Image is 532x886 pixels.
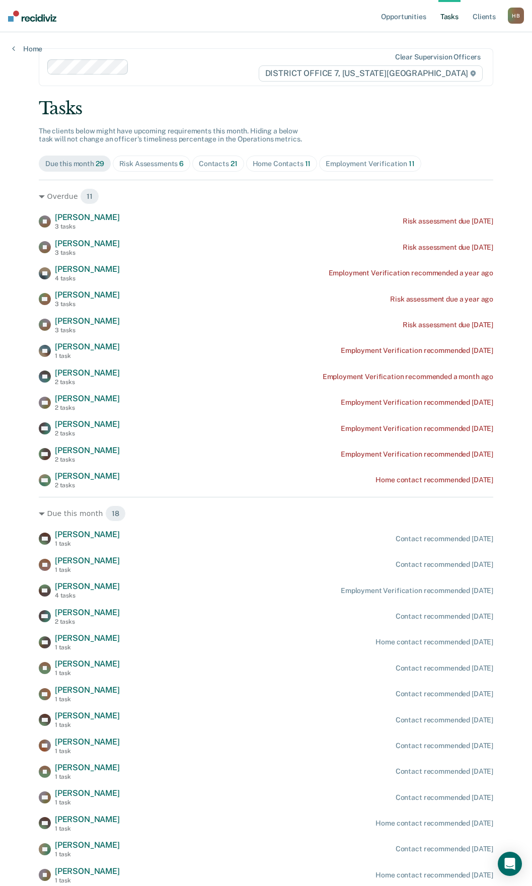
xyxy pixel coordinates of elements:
[55,540,120,547] div: 1 task
[498,852,522,876] div: Open Intercom Messenger
[55,696,120,703] div: 1 task
[55,327,120,334] div: 3 tasks
[55,482,120,489] div: 2 tasks
[105,505,126,522] span: 18
[55,446,120,455] span: [PERSON_NAME]
[55,352,120,359] div: 1 task
[396,690,493,698] div: Contact recommended [DATE]
[55,608,120,617] span: [PERSON_NAME]
[403,321,493,329] div: Risk assessment due [DATE]
[55,748,120,755] div: 1 task
[390,295,493,304] div: Risk assessment due a year ago
[55,394,120,403] span: [PERSON_NAME]
[508,8,524,24] button: HB
[341,450,493,459] div: Employment Verification recommended [DATE]
[55,659,120,669] span: [PERSON_NAME]
[55,711,120,720] span: [PERSON_NAME]
[55,556,120,565] span: [PERSON_NAME]
[55,275,120,282] div: 4 tasks
[96,160,104,168] span: 29
[395,53,481,61] div: Clear supervision officers
[253,160,311,168] div: Home Contacts
[199,160,238,168] div: Contacts
[55,763,120,772] span: [PERSON_NAME]
[39,505,493,522] div: Due this month 18
[396,716,493,724] div: Contact recommended [DATE]
[55,368,120,378] span: [PERSON_NAME]
[341,398,493,407] div: Employment Verification recommended [DATE]
[55,644,120,651] div: 1 task
[55,249,120,256] div: 3 tasks
[55,840,120,850] span: [PERSON_NAME]
[55,633,120,643] span: [PERSON_NAME]
[55,566,120,573] div: 1 task
[341,346,493,355] div: Employment Verification recommended [DATE]
[259,65,483,82] span: DISTRICT OFFICE 7, [US_STATE][GEOGRAPHIC_DATA]
[55,618,120,625] div: 2 tasks
[8,11,56,22] img: Recidiviz
[508,8,524,24] div: H B
[45,160,104,168] div: Due this month
[119,160,184,168] div: Risk Assessments
[396,560,493,569] div: Contact recommended [DATE]
[55,264,120,274] span: [PERSON_NAME]
[55,581,120,591] span: [PERSON_NAME]
[39,188,493,204] div: Overdue 11
[55,456,120,463] div: 2 tasks
[375,871,493,879] div: Home contact recommended [DATE]
[55,737,120,747] span: [PERSON_NAME]
[55,404,120,411] div: 2 tasks
[396,612,493,621] div: Contact recommended [DATE]
[305,160,311,168] span: 11
[55,430,120,437] div: 2 tasks
[55,866,120,876] span: [PERSON_NAME]
[55,419,120,429] span: [PERSON_NAME]
[375,638,493,646] div: Home contact recommended [DATE]
[55,316,120,326] span: [PERSON_NAME]
[55,239,120,248] span: [PERSON_NAME]
[396,742,493,750] div: Contact recommended [DATE]
[55,815,120,824] span: [PERSON_NAME]
[55,670,120,677] div: 1 task
[375,476,493,484] div: Home contact recommended [DATE]
[403,217,493,226] div: Risk assessment due [DATE]
[55,721,120,728] div: 1 task
[396,845,493,853] div: Contact recommended [DATE]
[179,160,184,168] span: 6
[55,773,120,780] div: 1 task
[55,799,120,806] div: 1 task
[55,592,120,599] div: 4 tasks
[396,664,493,673] div: Contact recommended [DATE]
[396,793,493,802] div: Contact recommended [DATE]
[55,788,120,798] span: [PERSON_NAME]
[55,877,120,884] div: 1 task
[396,535,493,543] div: Contact recommended [DATE]
[80,188,99,204] span: 11
[39,98,493,119] div: Tasks
[55,290,120,300] span: [PERSON_NAME]
[396,767,493,776] div: Contact recommended [DATE]
[329,269,494,277] div: Employment Verification recommended a year ago
[326,160,414,168] div: Employment Verification
[39,127,302,143] span: The clients below might have upcoming requirements this month. Hiding a below task will not chang...
[55,223,120,230] div: 3 tasks
[55,685,120,695] span: [PERSON_NAME]
[55,530,120,539] span: [PERSON_NAME]
[55,825,120,832] div: 1 task
[403,243,493,252] div: Risk assessment due [DATE]
[375,819,493,828] div: Home contact recommended [DATE]
[55,342,120,351] span: [PERSON_NAME]
[231,160,238,168] span: 21
[55,379,120,386] div: 2 tasks
[341,586,493,595] div: Employment Verification recommended [DATE]
[12,44,42,53] a: Home
[323,373,493,381] div: Employment Verification recommended a month ago
[55,212,120,222] span: [PERSON_NAME]
[55,851,120,858] div: 1 task
[55,301,120,308] div: 3 tasks
[341,424,493,433] div: Employment Verification recommended [DATE]
[409,160,415,168] span: 11
[55,471,120,481] span: [PERSON_NAME]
